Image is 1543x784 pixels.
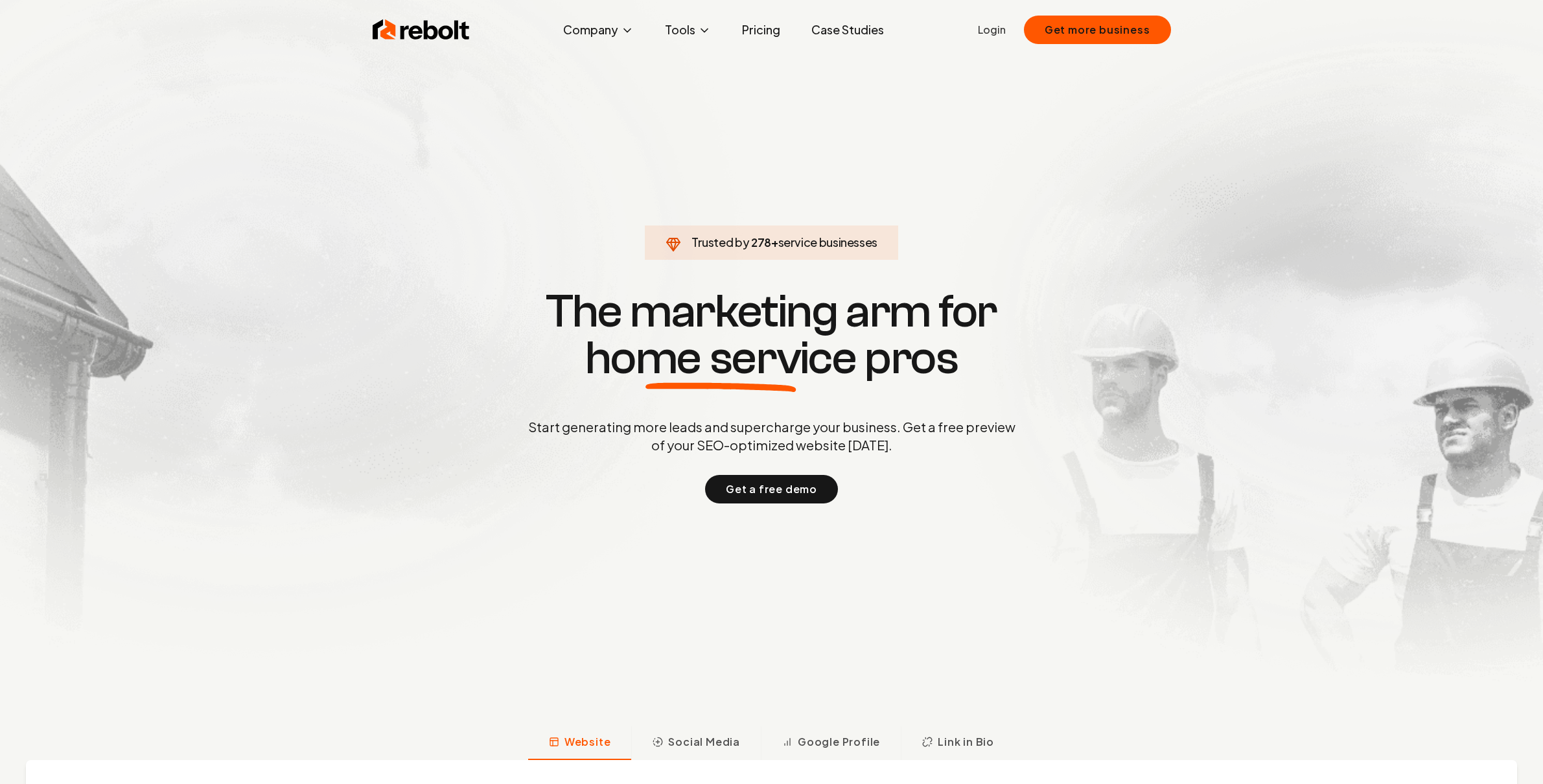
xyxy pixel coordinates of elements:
button: Link in Bio [901,726,1015,760]
button: Get more business [1024,16,1171,44]
img: Rebolt Logo [373,17,470,43]
span: + [771,235,778,249]
button: Social Media [631,726,761,760]
h1: The marketing arm for pros [461,288,1083,382]
span: Google Profile [798,734,880,750]
span: Social Media [668,734,740,750]
a: Login [978,22,1006,38]
button: Get a free demo [705,475,838,503]
span: service businesses [778,235,878,249]
a: Case Studies [801,17,894,43]
p: Start generating more leads and supercharge your business. Get a free preview of your SEO-optimiz... [526,418,1018,454]
span: 278 [751,233,771,251]
span: Trusted by [691,235,749,249]
button: Company [553,17,644,43]
button: Tools [655,17,721,43]
span: home service [585,335,857,382]
span: Website [564,734,611,750]
button: Google Profile [761,726,901,760]
button: Website [528,726,632,760]
span: Link in Bio [938,734,994,750]
a: Pricing [732,17,791,43]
